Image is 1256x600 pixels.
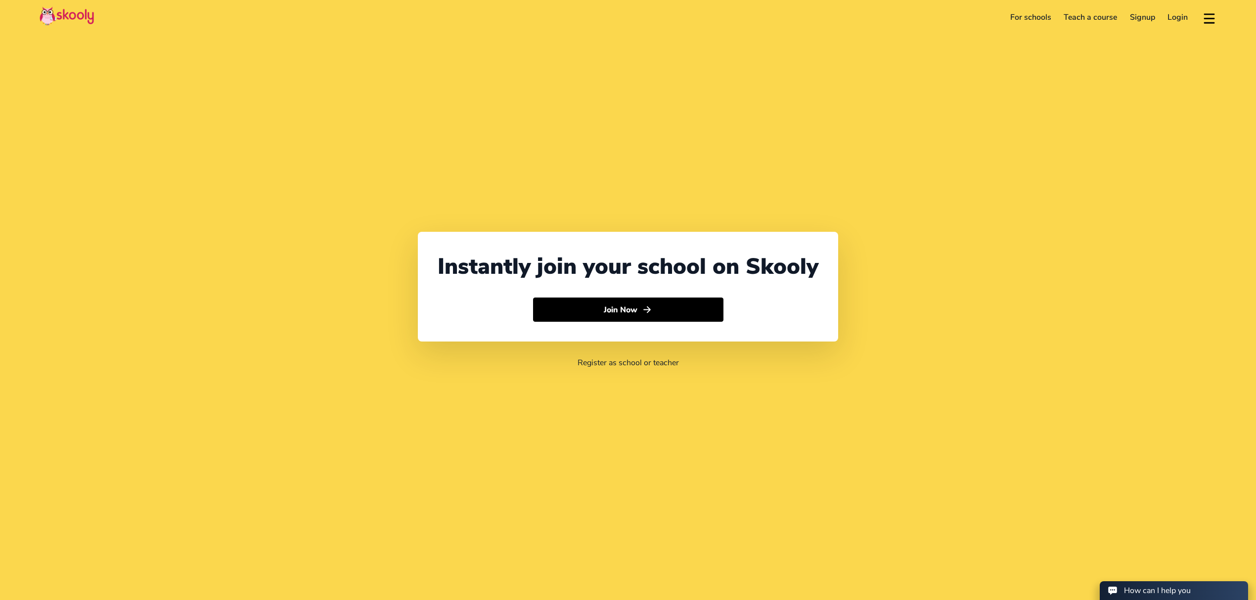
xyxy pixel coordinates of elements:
ion-icon: arrow forward outline [642,304,652,315]
div: Instantly join your school on Skooly [438,252,818,282]
button: menu outline [1202,9,1216,26]
a: Signup [1123,9,1162,25]
button: Join Nowarrow forward outline [533,298,723,322]
img: Skooly [40,6,94,26]
a: Register as school or teacher [578,357,679,368]
a: Teach a course [1057,9,1123,25]
a: Login [1162,9,1195,25]
a: For schools [1004,9,1058,25]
